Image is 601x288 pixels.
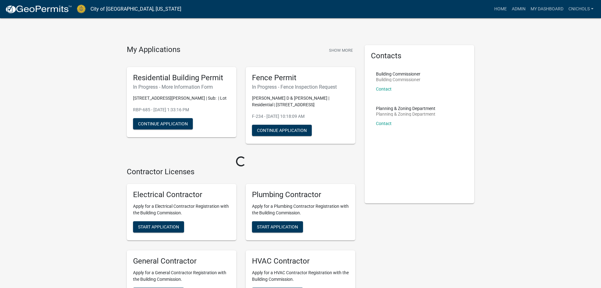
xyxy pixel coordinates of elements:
[509,3,528,15] a: Admin
[133,270,230,283] p: Apply for a General Contractor Registration with the Building Commission.
[252,113,349,120] p: F-234 - [DATE] 10:18:09 AM
[133,84,230,90] h6: In Progress - More Information Form
[371,51,468,60] h5: Contacts
[133,107,230,113] p: RBP-685 - [DATE] 1:33:16 PM
[528,3,566,15] a: My Dashboard
[252,95,349,108] p: [PERSON_NAME] D & [PERSON_NAME] | Residential | [STREET_ADDRESS]
[252,203,349,216] p: Apply for a Plumbing Contractor Registration with the Building Commission.
[326,45,355,55] button: Show More
[127,45,180,55] h4: My Applications
[376,72,420,76] p: Building Commissioner
[138,224,179,229] span: Start Application
[77,5,85,13] img: City of Jeffersonville, Indiana
[252,73,349,82] h5: Fence Permit
[252,257,349,266] h5: HVAC Contractor
[492,3,509,15] a: Home
[252,221,303,233] button: Start Application
[376,121,392,126] a: Contact
[133,95,230,102] p: [STREET_ADDRESS][PERSON_NAME] | Sub: | Lot
[252,125,312,136] button: Continue Application
[257,224,298,229] span: Start Application
[252,84,349,90] h6: In Progress - Fence Inspection Request
[133,73,230,82] h5: Residential Building Permit
[252,270,349,283] p: Apply for a HVAC Contractor Registration with the Building Commission.
[376,106,435,111] p: Planning & Zoning Department
[376,86,392,92] a: Contact
[133,190,230,199] h5: Electrical Contractor
[90,4,181,14] a: City of [GEOGRAPHIC_DATA], [US_STATE]
[127,167,355,176] h4: Contractor Licenses
[133,203,230,216] p: Apply for a Electrical Contractor Registration with the Building Commission.
[133,257,230,266] h5: General Contractor
[133,118,193,129] button: Continue Application
[566,3,596,15] a: cnichols
[133,221,184,233] button: Start Application
[376,112,435,116] p: Planning & Zoning Department
[376,77,420,82] p: Building Commissioner
[252,190,349,199] h5: Plumbing Contractor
